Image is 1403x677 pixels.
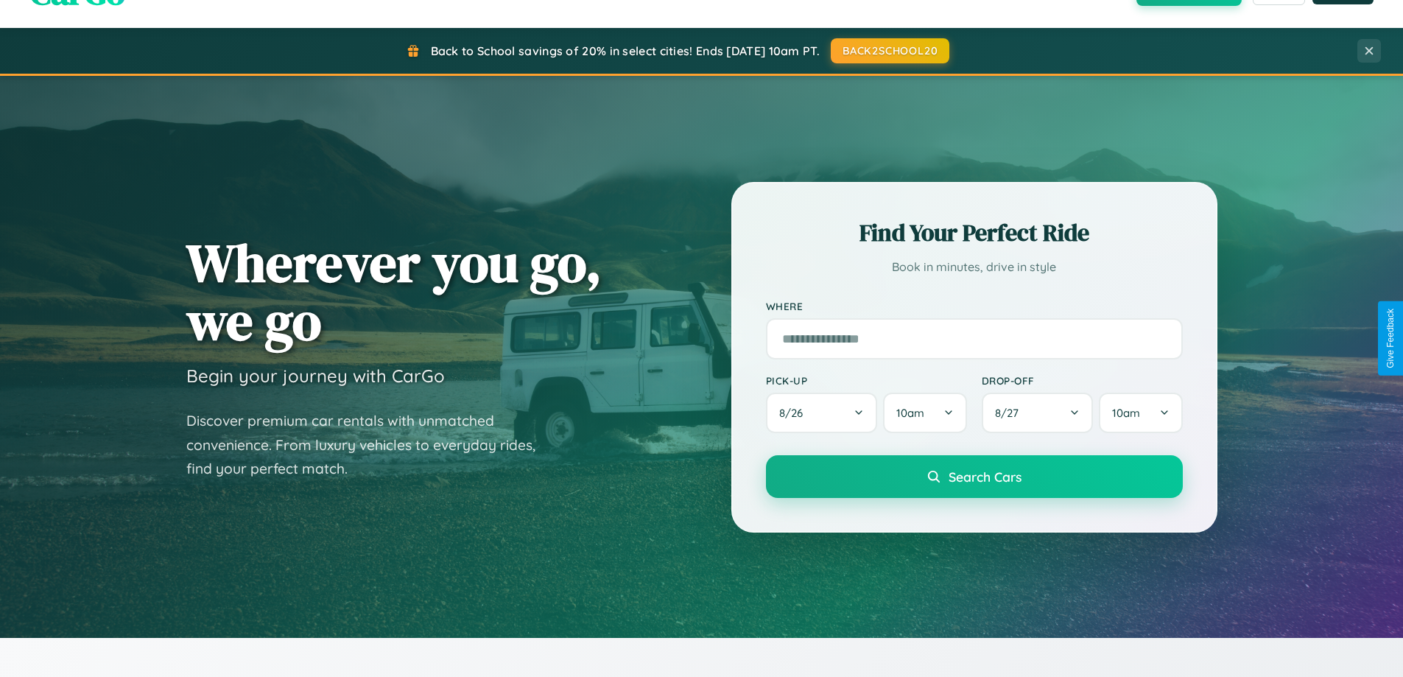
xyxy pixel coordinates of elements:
p: Discover premium car rentals with unmatched convenience. From luxury vehicles to everyday rides, ... [186,409,555,481]
label: Drop-off [982,374,1183,387]
span: 10am [896,406,924,420]
label: Where [766,300,1183,312]
span: Search Cars [949,469,1022,485]
h3: Begin your journey with CarGo [186,365,445,387]
span: 8 / 26 [779,406,810,420]
span: 8 / 27 [995,406,1026,420]
button: 10am [1099,393,1182,433]
h2: Find Your Perfect Ride [766,217,1183,249]
span: Back to School savings of 20% in select cities! Ends [DATE] 10am PT. [431,43,820,58]
label: Pick-up [766,374,967,387]
span: 10am [1112,406,1140,420]
button: Search Cars [766,455,1183,498]
button: 10am [883,393,966,433]
h1: Wherever you go, we go [186,234,602,350]
p: Book in minutes, drive in style [766,256,1183,278]
button: 8/26 [766,393,878,433]
div: Give Feedback [1385,309,1396,368]
button: 8/27 [982,393,1094,433]
button: BACK2SCHOOL20 [831,38,949,63]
